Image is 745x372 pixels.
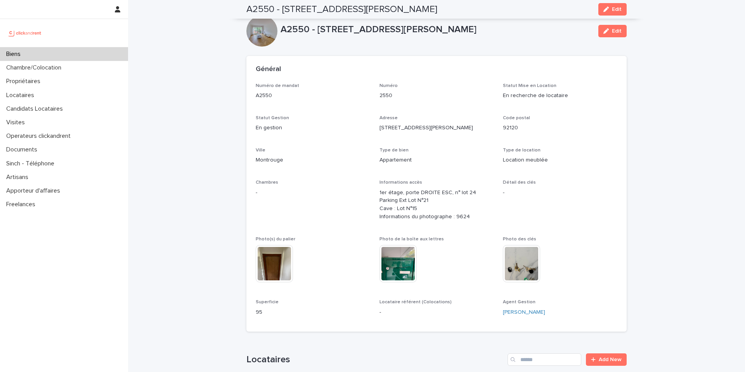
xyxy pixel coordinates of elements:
[256,83,299,88] span: Numéro de mandat
[503,189,617,197] p: -
[598,3,627,16] button: Edit
[3,187,66,195] p: Apporteur d'affaires
[503,180,536,185] span: Détail des clés
[3,132,77,140] p: Operateurs clickandrent
[503,156,617,164] p: Location meublée
[503,124,617,132] p: 92120
[503,92,617,100] p: En recherche de locataire
[379,237,444,242] span: Photo de la boîte aux lettres
[612,7,622,12] span: Edit
[503,148,541,153] span: Type de location
[379,116,398,120] span: Adresse
[503,116,530,120] span: Code postal
[503,83,556,88] span: Statut Mise en Location
[256,237,295,242] span: Photo(s) du palier
[379,189,494,221] p: 1er étage, porte DROITE ESC, n° lot 24 Parking Ext Lot N°21 Cave : Lot N°15 Informations du photo...
[379,148,409,153] span: Type de bien
[256,148,265,153] span: Ville
[598,25,627,37] button: Edit
[3,146,43,153] p: Documents
[503,308,545,316] a: [PERSON_NAME]
[612,28,622,34] span: Edit
[379,83,398,88] span: Numéro
[3,92,40,99] p: Locataires
[256,92,370,100] p: A2550
[379,180,422,185] span: Informations accès
[503,300,535,304] span: Agent Gestion
[256,189,370,197] p: -
[599,357,622,362] span: Add New
[246,4,437,15] h2: A2550 - [STREET_ADDRESS][PERSON_NAME]
[3,119,31,126] p: Visites
[503,237,536,242] span: Photo des clés
[256,116,289,120] span: Statut Gestion
[379,308,494,316] p: -
[246,354,504,365] h1: Locataires
[3,78,47,85] p: Propriétaires
[6,25,44,41] img: UCB0brd3T0yccxBKYDjQ
[3,64,68,71] p: Chambre/Colocation
[256,124,370,132] p: En gestion
[3,105,69,113] p: Candidats Locataires
[3,174,35,181] p: Artisans
[379,124,494,132] p: [STREET_ADDRESS][PERSON_NAME]
[256,65,281,74] h2: Général
[3,160,61,167] p: Sinch - Téléphone
[256,180,278,185] span: Chambres
[379,156,494,164] p: Appartement
[586,353,627,366] a: Add New
[379,300,452,304] span: Locataire référent (Colocations)
[281,24,592,35] p: A2550 - [STREET_ADDRESS][PERSON_NAME]
[379,92,494,100] p: 2550
[256,156,370,164] p: Montrouge
[256,300,279,304] span: Superficie
[256,308,370,316] p: 95
[508,353,581,366] input: Search
[3,201,42,208] p: Freelances
[3,50,27,58] p: Biens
